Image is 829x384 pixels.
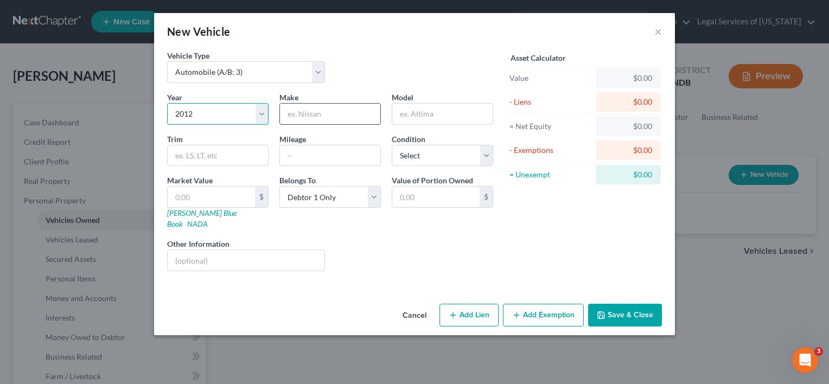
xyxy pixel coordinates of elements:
[509,145,591,156] div: - Exemptions
[605,169,652,180] div: $0.00
[509,73,591,84] div: Value
[792,347,818,373] iframe: Intercom live chat
[605,121,652,132] div: $0.00
[439,304,499,327] button: Add Lien
[167,92,182,103] label: Year
[509,121,591,132] div: = Net Equity
[480,187,493,207] div: $
[167,238,229,249] label: Other Information
[503,304,584,327] button: Add Exemption
[279,176,316,185] span: Belongs To
[511,52,566,63] label: Asset Calculator
[168,145,268,166] input: ex. LS, LT, etc
[814,347,823,356] span: 3
[605,97,652,107] div: $0.00
[168,187,255,207] input: 0.00
[392,133,425,145] label: Condition
[394,305,435,327] button: Cancel
[392,187,480,207] input: 0.00
[605,73,652,84] div: $0.00
[509,169,591,180] div: = Unexempt
[605,145,652,156] div: $0.00
[255,187,268,207] div: $
[167,133,183,145] label: Trim
[280,145,380,166] input: --
[279,133,306,145] label: Mileage
[392,175,473,186] label: Value of Portion Owned
[167,208,237,228] a: [PERSON_NAME] Blue Book
[588,304,662,327] button: Save & Close
[392,92,413,103] label: Model
[167,50,209,61] label: Vehicle Type
[392,104,493,124] input: ex. Altima
[509,97,591,107] div: - Liens
[187,219,208,228] a: NADA
[279,93,298,102] span: Make
[167,24,230,39] div: New Vehicle
[168,250,324,271] input: (optional)
[280,104,380,124] input: ex. Nissan
[654,25,662,38] button: ×
[167,175,213,186] label: Market Value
